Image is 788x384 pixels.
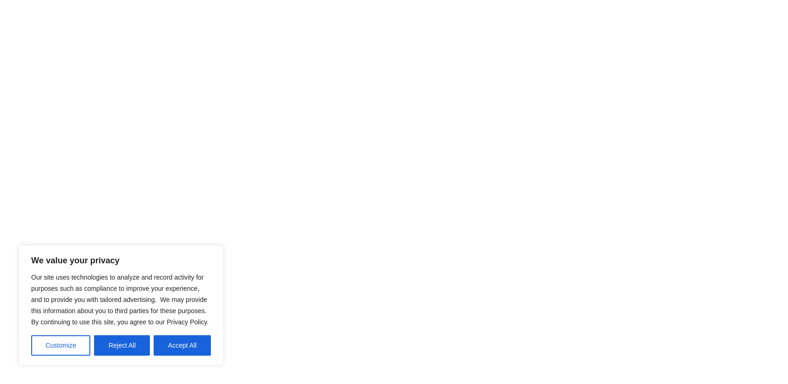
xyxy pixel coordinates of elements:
p: We value your privacy [31,255,211,266]
button: Reject All [94,335,150,356]
span: Our site uses technologies to analyze and record activity for purposes such as compliance to impr... [31,274,209,326]
div: We value your privacy [19,245,223,365]
button: Accept All [154,335,211,356]
button: Customize [31,335,90,356]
